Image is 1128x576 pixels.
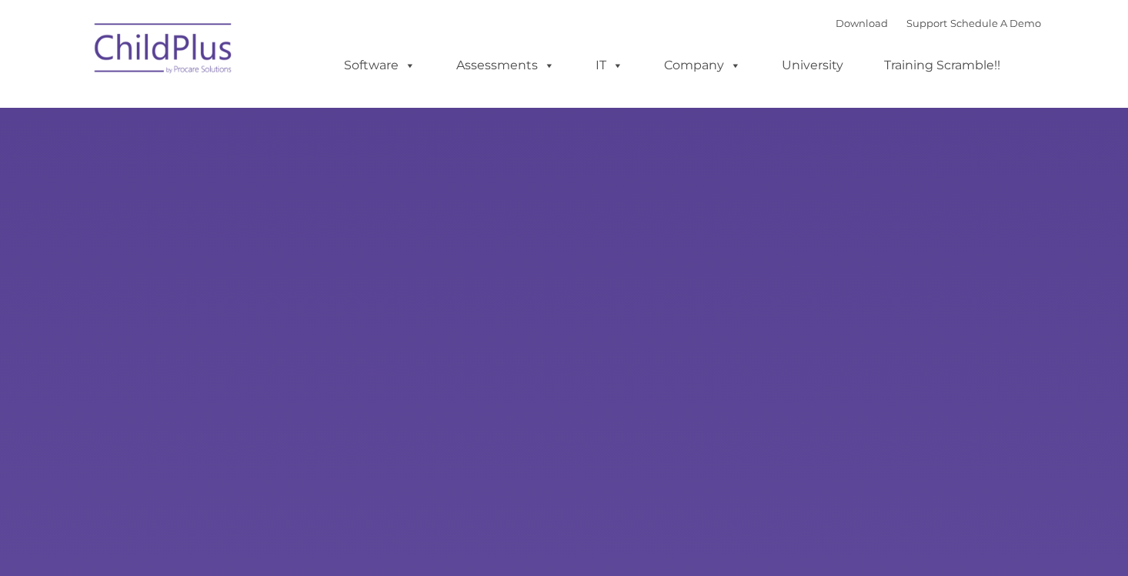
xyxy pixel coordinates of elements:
a: University [766,50,859,81]
a: Schedule A Demo [950,17,1041,29]
a: Assessments [441,50,570,81]
a: Company [649,50,756,81]
a: Support [906,17,947,29]
a: Download [836,17,888,29]
a: IT [580,50,639,81]
img: ChildPlus by Procare Solutions [87,12,241,89]
font: | [836,17,1041,29]
a: Training Scramble!! [869,50,1016,81]
a: Software [329,50,431,81]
